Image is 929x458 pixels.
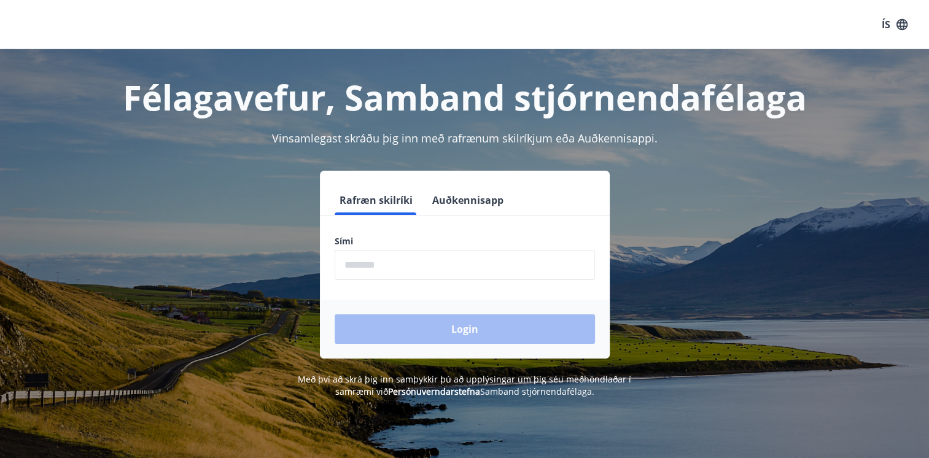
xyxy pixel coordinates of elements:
h1: Félagavefur, Samband stjórnendafélaga [37,74,892,120]
label: Sími [335,235,595,247]
a: Persónuverndarstefna [388,386,480,397]
button: Auðkennisapp [427,185,508,215]
span: Vinsamlegast skráðu þig inn með rafrænum skilríkjum eða Auðkennisappi. [272,131,658,146]
button: Rafræn skilríki [335,185,418,215]
button: ÍS [875,14,914,36]
span: Með því að skrá þig inn samþykkir þú að upplýsingar um þig séu meðhöndlaðar í samræmi við Samband... [298,373,631,397]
